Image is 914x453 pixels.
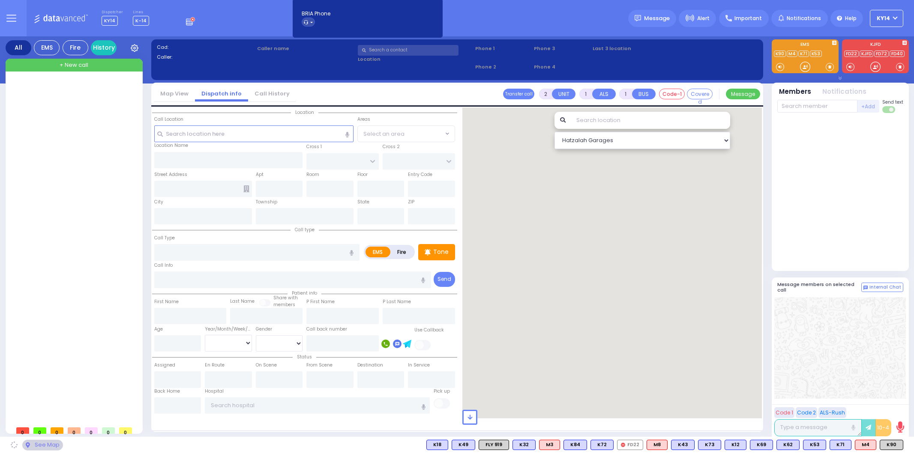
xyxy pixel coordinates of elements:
button: Message [726,89,760,99]
div: BLS [590,440,614,450]
div: ALS [539,440,560,450]
label: Lines [133,10,149,15]
div: K72 [590,440,614,450]
div: EMS [34,40,60,55]
label: Entry Code [408,171,432,178]
label: ZIP [408,199,414,206]
span: 0 [16,427,29,434]
div: Year/Month/Week/Day [205,326,252,333]
label: Dispatcher [102,10,123,15]
span: BRIA Phone [302,10,330,18]
span: Phone 1 [475,45,531,52]
span: Important [734,15,762,22]
label: Apt [256,171,264,178]
label: Hospital [205,388,224,395]
div: BLS [803,440,826,450]
a: Call History [248,89,296,98]
div: M8 [647,440,668,450]
button: BUS [632,89,656,99]
label: Cross 2 [383,143,400,150]
img: message.svg [635,15,641,21]
div: K90 [880,440,903,450]
label: Township [256,199,277,206]
label: En Route [205,362,225,369]
div: K62 [776,440,800,450]
label: Call Info [154,262,173,269]
label: Caller name [257,45,355,52]
div: All [6,40,31,55]
div: M4 [855,440,876,450]
span: Alert [697,15,710,22]
div: BLS [563,440,587,450]
div: BLS [426,440,448,450]
span: 0 [51,427,63,434]
a: History [91,40,117,55]
a: M4 [787,51,797,57]
div: K84 [563,440,587,450]
div: BLS [698,440,721,450]
div: K12 [725,440,746,450]
label: Cross 1 [306,143,322,150]
a: Map View [154,89,195,98]
label: Last 3 location [593,45,675,52]
span: K-14 [133,16,149,26]
button: Internal Chat [861,283,903,292]
span: Message [644,14,670,23]
a: FD72 [874,51,889,57]
span: Call type [291,226,319,233]
span: Phone 2 [475,63,531,71]
label: P Last Name [383,298,411,305]
label: On Scene [256,362,277,369]
label: Location [358,56,472,63]
label: Fire [390,247,414,257]
span: 0 [119,427,132,434]
label: Gender [256,326,272,333]
button: Members [779,87,811,97]
div: BLS [750,440,773,450]
div: M3 [539,440,560,450]
label: From Scene [306,362,333,369]
span: Status [293,354,316,360]
div: K18 [426,440,448,450]
label: Assigned [154,362,175,369]
a: KJFD [860,51,873,57]
span: KY14 [102,16,118,26]
div: K73 [698,440,721,450]
label: Areas [357,116,370,123]
button: UNIT [552,89,575,99]
button: Covered [687,89,713,99]
span: Other building occupants [243,185,249,192]
h5: Message members on selected call [777,282,861,293]
input: Search location [571,112,730,129]
span: Phone 3 [534,45,590,52]
a: K71 [798,51,809,57]
div: FLY 919 [479,440,509,450]
div: Fire [63,40,88,55]
label: Age [154,326,163,333]
img: red-radio-icon.svg [621,443,625,447]
input: Search member [777,100,857,113]
a: K90 [774,51,786,57]
label: State [357,199,369,206]
label: Call Type [154,235,175,241]
button: ALS-Rush [818,407,846,418]
label: Use Callback [414,327,444,334]
label: EMS [772,42,839,48]
label: Street Address [154,171,187,178]
label: Room [306,171,319,178]
div: K32 [512,440,536,450]
label: Last Name [230,298,255,305]
div: BLS [671,440,695,450]
button: Transfer call [503,89,534,99]
div: BLS [830,440,851,450]
label: P First Name [306,298,335,305]
span: Select an area [363,130,405,138]
div: K53 [803,440,826,450]
label: City [154,199,163,206]
span: + New call [60,61,88,69]
label: EMS [366,247,390,257]
span: Internal Chat [869,284,901,290]
span: Notifications [787,15,821,22]
div: FD22 [617,440,643,450]
button: KY14 [870,10,903,27]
